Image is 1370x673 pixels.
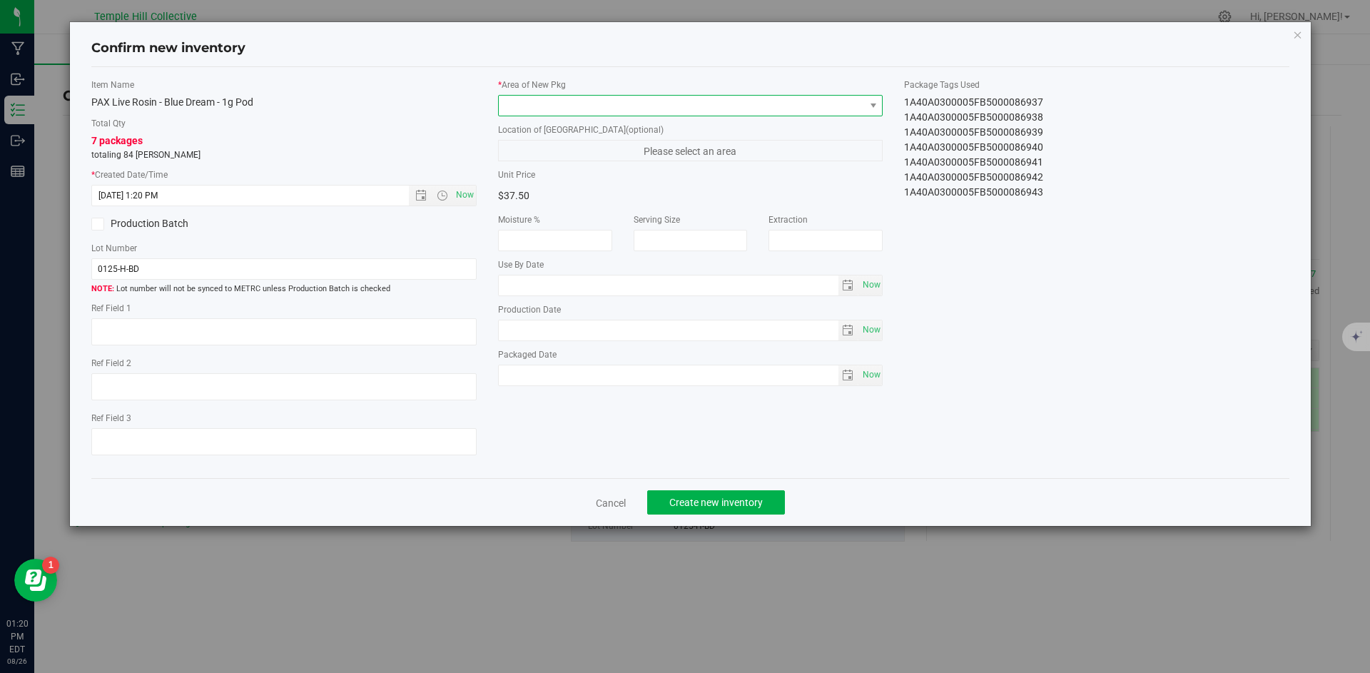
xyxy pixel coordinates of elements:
label: Location of [GEOGRAPHIC_DATA] [498,123,883,136]
label: Total Qty [91,117,477,130]
span: Set Current date [859,275,883,295]
div: $37.50 [498,185,680,206]
span: Please select an area [498,140,883,161]
span: Set Current date [859,365,883,385]
span: Set Current date [859,320,883,340]
label: Extraction [768,213,883,226]
a: Cancel [596,496,626,510]
span: select [838,320,859,340]
span: 7 packages [91,135,143,146]
p: totaling 84 [PERSON_NAME] [91,148,477,161]
span: select [838,275,859,295]
label: Ref Field 3 [91,412,477,425]
div: 1A40A0300005FB5000086940 [904,140,1289,155]
label: Area of New Pkg [498,79,883,91]
label: Production Batch [91,216,273,231]
label: Lot Number [91,242,477,255]
label: Use By Date [498,258,883,271]
span: Set Current date [452,185,477,206]
div: 1A40A0300005FB5000086942 [904,170,1289,185]
label: Ref Field 2 [91,357,477,370]
span: select [858,365,882,385]
div: 1A40A0300005FB5000086941 [904,155,1289,170]
span: Create new inventory [669,497,763,508]
span: select [858,320,882,340]
label: Item Name [91,79,477,91]
iframe: Resource center [14,559,57,602]
label: Created Date/Time [91,168,477,181]
div: PAX Live Rosin - Blue Dream - 1g Pod [91,95,477,110]
h4: Confirm new inventory [91,39,245,58]
label: Serving Size [634,213,748,226]
div: 1A40A0300005FB5000086939 [904,125,1289,140]
span: select [838,365,859,385]
iframe: Resource center unread badge [42,557,59,574]
div: 1A40A0300005FB5000086937 [904,95,1289,110]
div: 1A40A0300005FB5000086943 [904,185,1289,200]
label: Moisture % [498,213,612,226]
span: Lot number will not be synced to METRC unless Production Batch is checked [91,283,477,295]
label: Production Date [498,303,883,316]
label: Packaged Date [498,348,883,361]
div: 1A40A0300005FB5000086938 [904,110,1289,125]
label: Package Tags Used [904,79,1289,91]
span: select [858,275,882,295]
span: Open the date view [409,190,433,201]
span: (optional) [626,125,664,135]
button: Create new inventory [647,490,785,515]
span: Open the time view [430,190,454,201]
label: Ref Field 1 [91,302,477,315]
label: Unit Price [498,168,680,181]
